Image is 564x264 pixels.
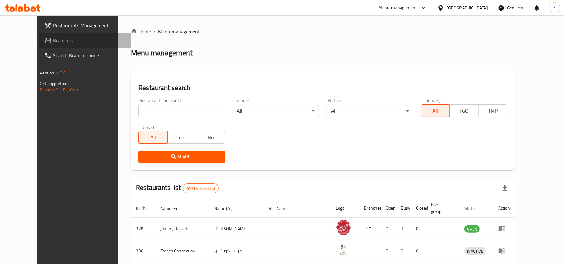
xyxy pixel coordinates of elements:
[143,153,220,161] span: Search
[40,86,80,94] a: Support.OpsPlatform
[411,218,426,240] td: 0
[497,181,512,196] div: Export file
[131,48,193,58] h2: Menu management
[381,240,396,262] td: 0
[39,48,131,63] a: Search Branch Phone
[160,205,188,212] span: Name (En)
[381,199,396,218] th: Open
[196,131,225,144] button: No
[478,104,507,117] button: TMP
[136,183,219,193] h2: Restaurants list
[359,199,381,218] th: Branches
[464,225,480,233] div: OPEN
[183,183,219,193] div: Total records count
[447,4,488,11] div: [GEOGRAPHIC_DATA]
[39,33,131,48] a: Branches
[449,104,479,117] button: TGO
[170,133,194,142] span: Yes
[167,131,196,144] button: Yes
[39,18,131,33] a: Restaurants Management
[498,247,510,255] div: Menu
[141,133,165,142] span: All
[56,69,66,77] span: 1.0.0
[379,4,417,12] div: Menu-management
[138,105,225,117] input: Search for restaurant name or ID..
[336,220,351,235] img: Johnny Rockets
[131,240,155,262] td: 330
[411,240,426,262] td: 0
[209,240,264,262] td: فرنش كونكشن
[53,22,126,29] span: Restaurants Management
[233,105,319,117] div: All
[53,52,126,59] span: Search Branch Phone
[553,4,556,11] span: s
[359,218,381,240] td: 37
[424,106,448,115] span: All
[396,199,411,218] th: Busy
[53,37,126,44] span: Branches
[40,69,55,77] span: Version:
[452,106,476,115] span: TGO
[138,83,507,93] h2: Restaurant search
[214,205,241,212] span: Name (Ar)
[421,104,450,117] button: All
[155,218,209,240] td: Johnny Rockets
[131,28,151,35] a: Home
[359,240,381,262] td: 1
[425,98,441,103] label: Delivery
[336,242,351,257] img: French Connection
[493,199,515,218] th: Action
[131,28,515,35] nav: breadcrumb
[209,218,264,240] td: [PERSON_NAME]
[138,151,225,163] button: Search
[396,218,411,240] td: 1
[136,205,148,212] span: ID
[155,240,209,262] td: French Connection
[183,185,218,191] span: 41715 record(s)
[431,201,452,216] span: POS group
[464,205,485,212] span: Status
[464,248,486,255] span: INACTIVE
[153,28,156,35] li: /
[481,106,505,115] span: TMP
[498,225,510,232] div: Menu
[143,125,154,129] label: Upsell
[199,133,223,142] span: No
[269,205,296,212] span: Ref. Name
[464,226,480,233] span: OPEN
[40,79,69,88] span: Get support on:
[396,240,411,262] td: 0
[158,28,200,35] span: Menu management
[381,218,396,240] td: 0
[131,218,155,240] td: 328
[327,105,413,117] div: All
[331,199,359,218] th: Logo
[411,199,426,218] th: Closed
[138,131,168,144] button: All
